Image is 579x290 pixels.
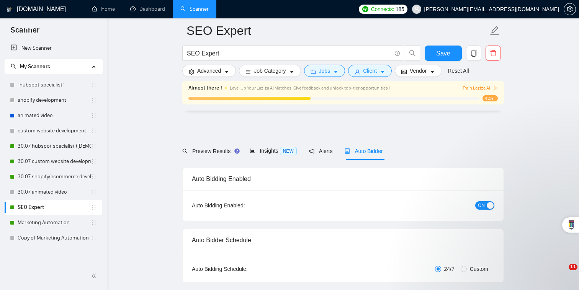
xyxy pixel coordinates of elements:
[182,148,188,154] span: search
[18,200,91,215] a: SEO Expert
[5,200,102,215] li: SEO Expert
[5,77,102,93] li: "hubspot specialist"
[371,5,394,13] span: Connects:
[18,108,91,123] a: animated video
[187,49,391,58] input: Search Freelance Jobs...
[355,69,360,75] span: user
[490,26,500,36] span: edit
[182,65,236,77] button: settingAdvancedcaret-down
[18,77,91,93] a: "hubspot specialist"
[309,148,333,154] span: Alerts
[11,63,50,70] span: My Scanners
[280,147,297,155] span: NEW
[197,67,221,75] span: Advanced
[564,3,576,15] button: setting
[311,69,316,75] span: folder
[18,215,91,230] a: Marketing Automation
[486,50,500,57] span: delete
[18,230,91,246] a: Copy of Marketing Automation
[91,112,97,119] span: holder
[18,154,91,169] a: 30.07 custom website development
[466,50,481,57] span: copy
[234,148,240,155] div: Tooltip anchor
[5,93,102,108] li: shopify development
[348,65,392,77] button: userClientcaret-down
[333,69,339,75] span: caret-down
[405,46,420,61] button: search
[130,6,165,12] a: dashboardDashboard
[569,264,577,270] span: 11
[92,6,115,12] a: homeHome
[91,189,97,195] span: holder
[20,63,50,70] span: My Scanners
[7,3,12,16] img: logo
[5,108,102,123] li: animated video
[5,41,102,56] li: New Scanner
[91,272,99,280] span: double-left
[483,95,498,101] span: 42%
[182,148,237,154] span: Preview Results
[405,50,420,57] span: search
[5,138,102,154] li: 30.07 hubspot specialist (United States - not for residents)
[224,69,229,75] span: caret-down
[486,46,501,61] button: delete
[463,85,498,92] button: Train Laziza AI
[91,128,97,134] span: holder
[91,97,97,103] span: holder
[410,67,427,75] span: Vendor
[189,69,194,75] span: setting
[396,5,404,13] span: 185
[430,69,435,75] span: caret-down
[91,235,97,241] span: holder
[5,123,102,138] li: custom website development
[18,123,91,138] a: custom website development
[239,65,301,77] button: barsJob Categorycaret-down
[188,84,222,92] span: Almost there !
[18,169,91,184] a: 30.07 shopify/ecommerce development (worldwide)
[564,6,576,12] a: setting
[380,69,385,75] span: caret-down
[91,158,97,165] span: holder
[5,24,46,41] span: Scanner
[5,215,102,230] li: Marketing Automation
[363,67,377,75] span: Client
[245,69,251,75] span: bars
[395,65,442,77] button: idcardVendorcaret-down
[18,93,91,108] a: shopify development
[5,230,102,246] li: Copy of Marketing Automation
[436,49,450,58] span: Save
[18,184,91,200] a: 30.07 animated video
[289,69,294,75] span: caret-down
[180,6,209,12] a: searchScanner
[5,169,102,184] li: 30.07 shopify/ecommerce development (worldwide)
[304,65,345,77] button: folderJobscaret-down
[553,264,571,282] iframe: Intercom live chat
[11,64,16,69] span: search
[91,143,97,149] span: holder
[11,41,96,56] a: New Scanner
[309,148,314,154] span: notification
[395,51,400,56] span: info-circle
[91,204,97,210] span: holder
[5,184,102,200] li: 30.07 animated video
[192,265,293,273] div: Auto Bidding Schedule:
[345,148,383,154] span: Auto Bidder
[345,148,350,154] span: robot
[401,69,407,75] span: idcard
[254,67,286,75] span: Job Category
[414,7,419,12] span: user
[91,220,97,226] span: holder
[192,168,494,190] div: Auto Bidding Enabled
[493,86,498,90] span: right
[230,85,390,91] span: Level Up Your Laziza AI Matches! Give feedback and unlock top-tier opportunities !
[186,21,488,40] input: Scanner name...
[448,67,469,75] a: Reset All
[250,148,296,154] span: Insights
[192,229,494,251] div: Auto Bidder Schedule
[478,201,485,210] span: ON
[250,148,255,153] span: area-chart
[319,67,330,75] span: Jobs
[18,138,91,154] a: 30.07 hubspot specialist ([DEMOGRAPHIC_DATA] - not for residents)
